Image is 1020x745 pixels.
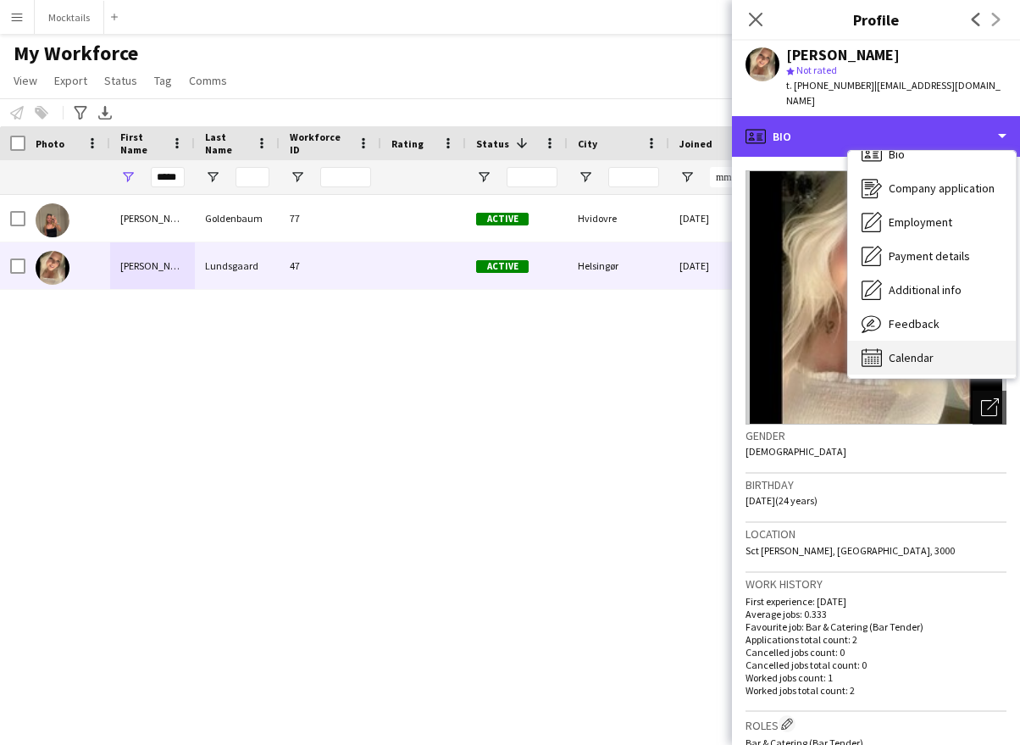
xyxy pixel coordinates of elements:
[568,242,669,289] div: Helsingør
[7,69,44,92] a: View
[14,41,138,66] span: My Workforce
[746,170,1006,425] img: Crew avatar or photo
[608,167,659,187] input: City Filter Input
[195,195,280,242] div: Goldenbaum
[110,195,195,242] div: [PERSON_NAME]
[746,477,1006,492] h3: Birthday
[35,1,104,34] button: Mocktails
[669,195,771,242] div: [DATE]
[848,341,1016,375] div: Calendar
[746,544,955,557] span: Sct [PERSON_NAME], [GEOGRAPHIC_DATA], 3000
[54,73,87,88] span: Export
[889,214,952,230] span: Employment
[320,167,371,187] input: Workforce ID Filter Input
[746,595,1006,608] p: First experience: [DATE]
[889,316,940,331] span: Feedback
[796,64,837,76] span: Not rated
[848,171,1016,205] div: Company application
[110,242,195,289] div: [PERSON_NAME]
[889,181,995,196] span: Company application
[889,248,970,264] span: Payment details
[732,8,1020,31] h3: Profile
[973,391,1006,425] div: Open photos pop-in
[746,445,846,458] span: [DEMOGRAPHIC_DATA]
[97,69,144,92] a: Status
[848,205,1016,239] div: Employment
[476,137,509,150] span: Status
[14,73,37,88] span: View
[746,428,1006,443] h3: Gender
[568,195,669,242] div: Hvidovre
[36,203,69,237] img: Cecilie Goldenbaum
[746,646,1006,659] p: Cancelled jobs count: 0
[578,170,593,185] button: Open Filter Menu
[36,251,69,285] img: Cecillie Lundsgaard
[786,47,900,63] div: [PERSON_NAME]
[70,103,91,123] app-action-btn: Advanced filters
[120,170,136,185] button: Open Filter Menu
[786,79,1001,107] span: | [EMAIL_ADDRESS][DOMAIN_NAME]
[280,242,381,289] div: 47
[786,79,874,92] span: t. [PHONE_NUMBER]
[746,684,1006,697] p: Worked jobs total count: 2
[746,608,1006,620] p: Average jobs: 0.333
[147,69,179,92] a: Tag
[195,242,280,289] div: Lundsgaard
[280,195,381,242] div: 77
[476,170,491,185] button: Open Filter Menu
[746,671,1006,684] p: Worked jobs count: 1
[848,137,1016,171] div: Bio
[182,69,234,92] a: Comms
[746,576,1006,592] h3: Work history
[889,350,934,365] span: Calendar
[36,137,64,150] span: Photo
[848,273,1016,307] div: Additional info
[746,494,818,507] span: [DATE] (24 years)
[205,131,249,156] span: Last Name
[746,659,1006,671] p: Cancelled jobs total count: 0
[476,260,529,273] span: Active
[154,73,172,88] span: Tag
[151,167,185,187] input: First Name Filter Input
[679,170,695,185] button: Open Filter Menu
[848,239,1016,273] div: Payment details
[889,147,905,162] span: Bio
[120,131,164,156] span: First Name
[746,526,1006,542] h3: Location
[189,73,227,88] span: Comms
[290,131,351,156] span: Workforce ID
[476,213,529,225] span: Active
[104,73,137,88] span: Status
[679,137,712,150] span: Joined
[746,633,1006,646] p: Applications total count: 2
[95,103,115,123] app-action-btn: Export XLSX
[205,170,220,185] button: Open Filter Menu
[290,170,305,185] button: Open Filter Menu
[889,282,962,297] span: Additional info
[746,620,1006,633] p: Favourite job: Bar & Catering (Bar Tender)
[732,116,1020,157] div: Bio
[669,242,771,289] div: [DATE]
[710,167,761,187] input: Joined Filter Input
[391,137,424,150] span: Rating
[848,307,1016,341] div: Feedback
[47,69,94,92] a: Export
[236,167,269,187] input: Last Name Filter Input
[507,167,557,187] input: Status Filter Input
[578,137,597,150] span: City
[746,715,1006,733] h3: Roles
